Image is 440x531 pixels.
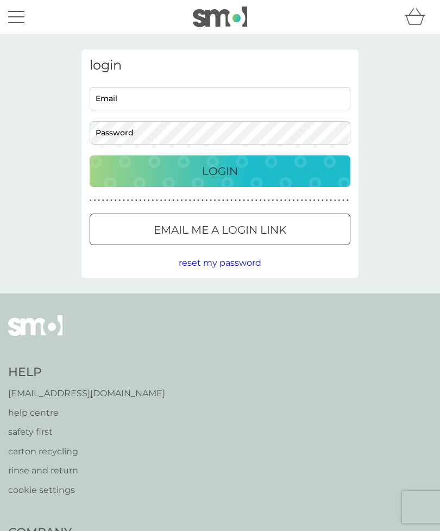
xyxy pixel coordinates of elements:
[293,198,295,203] p: ●
[123,198,125,203] p: ●
[102,198,104,203] p: ●
[8,406,165,420] a: help centre
[222,198,224,203] p: ●
[90,155,350,187] button: Login
[98,198,100,203] p: ●
[140,198,142,203] p: ●
[156,198,158,203] p: ●
[185,198,187,203] p: ●
[301,198,303,203] p: ●
[313,198,316,203] p: ●
[160,198,162,203] p: ●
[405,6,432,28] div: basket
[276,198,278,203] p: ●
[115,198,117,203] p: ●
[235,198,237,203] p: ●
[255,198,257,203] p: ●
[106,198,109,203] p: ●
[251,198,253,203] p: ●
[143,198,146,203] p: ●
[202,163,238,180] p: Login
[247,198,249,203] p: ●
[8,425,165,439] a: safety first
[230,198,232,203] p: ●
[193,7,247,27] img: smol
[8,7,24,27] button: menu
[135,198,137,203] p: ●
[263,198,266,203] p: ●
[154,221,286,239] p: Email me a login link
[148,198,150,203] p: ●
[173,198,175,203] p: ●
[342,198,344,203] p: ●
[179,256,261,270] button: reset my password
[8,445,165,459] a: carton recycling
[210,198,212,203] p: ●
[90,58,350,73] h3: login
[110,198,112,203] p: ●
[197,198,199,203] p: ●
[131,198,133,203] p: ●
[305,198,307,203] p: ●
[347,198,349,203] p: ●
[94,198,96,203] p: ●
[8,386,165,401] a: [EMAIL_ADDRESS][DOMAIN_NAME]
[214,198,216,203] p: ●
[8,364,165,381] h4: Help
[326,198,328,203] p: ●
[193,198,196,203] p: ●
[181,198,183,203] p: ●
[90,214,350,245] button: Email me a login link
[202,198,204,203] p: ●
[8,464,165,478] a: rinse and return
[280,198,282,203] p: ●
[272,198,274,203] p: ●
[268,198,270,203] p: ●
[90,198,92,203] p: ●
[218,198,220,203] p: ●
[152,198,154,203] p: ●
[309,198,311,203] p: ●
[206,198,208,203] p: ●
[297,198,299,203] p: ●
[227,198,229,203] p: ●
[118,198,121,203] p: ●
[8,483,165,497] a: cookie settings
[164,198,166,203] p: ●
[127,198,129,203] p: ●
[168,198,171,203] p: ●
[179,258,261,268] span: reset my password
[338,198,341,203] p: ●
[288,198,291,203] p: ●
[334,198,336,203] p: ●
[239,198,241,203] p: ●
[284,198,286,203] p: ●
[322,198,324,203] p: ●
[8,315,62,352] img: smol
[317,198,319,203] p: ●
[177,198,179,203] p: ●
[243,198,245,203] p: ●
[260,198,262,203] p: ●
[330,198,332,203] p: ●
[189,198,191,203] p: ●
